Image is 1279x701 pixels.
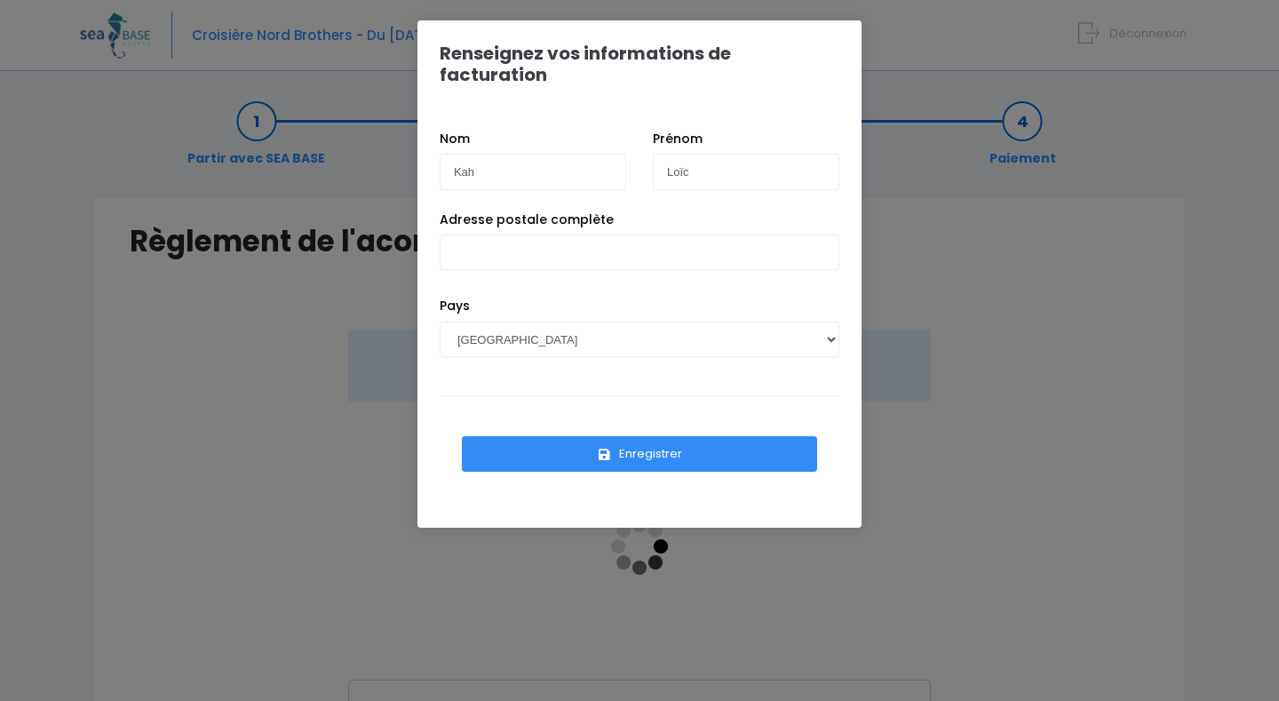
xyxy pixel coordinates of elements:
label: Adresse postale complète [440,211,614,229]
label: Pays [440,297,470,315]
button: Enregistrer [462,436,817,472]
label: Nom [440,130,470,148]
h1: Renseignez vos informations de facturation [440,43,839,85]
label: Prénom [653,130,703,148]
